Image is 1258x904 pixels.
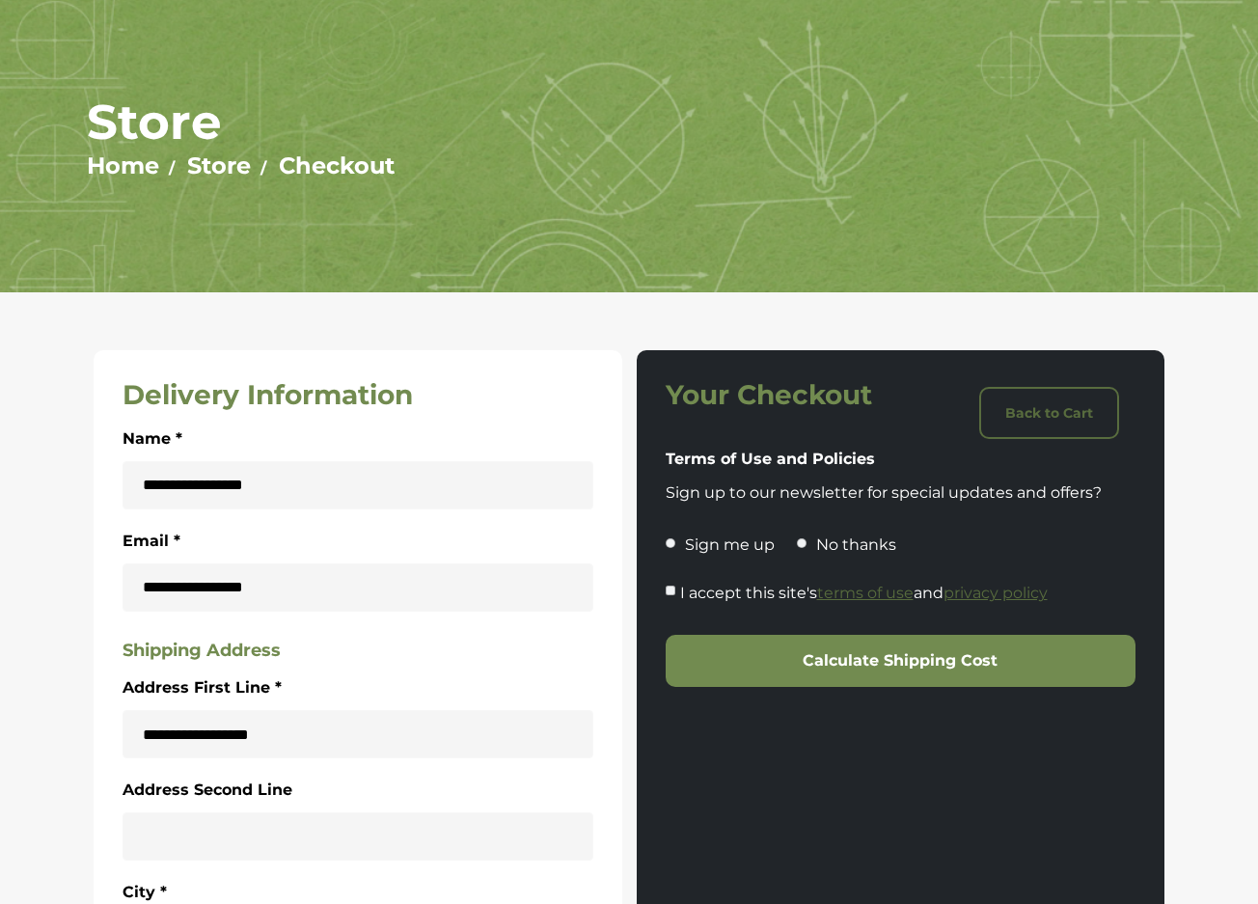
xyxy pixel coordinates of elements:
[666,481,1136,505] p: Sign up to our newsletter for special updates and offers?
[685,534,775,557] p: Sign me up
[123,675,282,700] label: Address First Line *
[666,447,875,472] label: Terms of Use and Policies
[666,379,893,412] h3: Your Checkout
[816,534,896,557] p: No thanks
[187,151,251,179] a: Store
[123,529,180,554] label: Email *
[666,635,1136,687] button: Calculate Shipping Cost
[817,584,914,602] a: terms of use
[123,379,593,412] h3: Delivery Information
[943,584,1048,602] a: privacy policy
[680,581,1048,606] label: I accept this site's and
[87,151,159,179] a: Home
[979,387,1119,439] a: Back to Cart
[123,778,292,803] label: Address Second Line
[279,151,395,179] a: Checkout
[123,641,593,662] h5: Shipping Address
[123,426,182,452] label: Name *
[87,93,1172,151] h1: Store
